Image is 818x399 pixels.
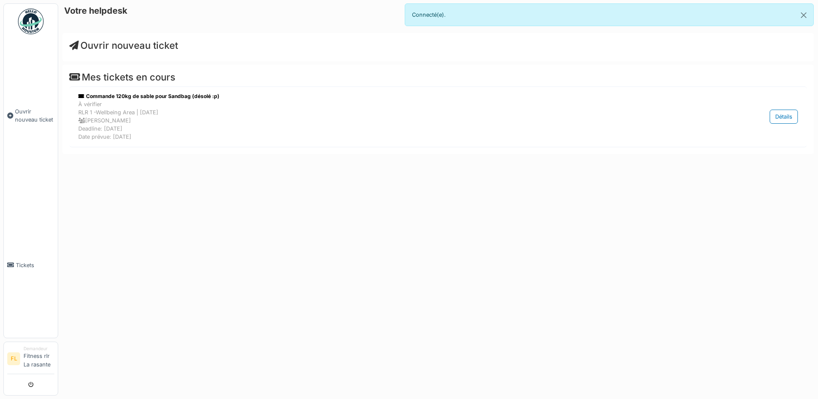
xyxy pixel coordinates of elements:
[76,90,800,143] a: Commande 120kg de sable pour Sandbag (désolé :p) À vérifierRLR 1 -Wellbeing Area | [DATE] [PERSON...
[24,345,54,372] li: Fitness rlr La rasante
[794,4,813,27] button: Close
[405,3,814,26] div: Connecté(e).
[69,71,807,83] h4: Mes tickets en cours
[69,40,178,51] a: Ouvrir nouveau ticket
[24,345,54,352] div: Demandeur
[64,6,127,16] h6: Votre helpdesk
[18,9,44,34] img: Badge_color-CXgf-gQk.svg
[4,193,58,338] a: Tickets
[78,100,693,141] div: À vérifier RLR 1 -Wellbeing Area | [DATE] [PERSON_NAME] Deadline: [DATE] Date prévue: [DATE]
[7,345,54,374] a: FL DemandeurFitness rlr La rasante
[15,107,54,124] span: Ouvrir nouveau ticket
[16,261,54,269] span: Tickets
[7,352,20,365] li: FL
[770,110,798,124] div: Détails
[4,39,58,193] a: Ouvrir nouveau ticket
[78,92,693,100] div: Commande 120kg de sable pour Sandbag (désolé :p)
